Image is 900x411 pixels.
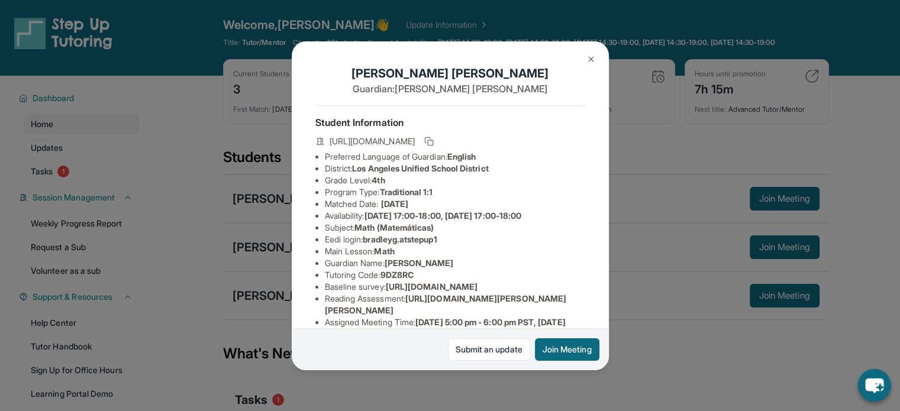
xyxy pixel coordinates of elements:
h4: Student Information [315,115,585,130]
span: bradleyg.atstepup1 [363,234,437,244]
a: Submit an update [448,338,530,361]
span: [URL][DOMAIN_NAME][PERSON_NAME][PERSON_NAME] [325,293,567,315]
li: Reading Assessment : [325,293,585,316]
li: Subject : [325,222,585,234]
li: District: [325,163,585,174]
button: Join Meeting [535,338,599,361]
span: Traditional 1:1 [379,187,433,197]
span: Los Angeles Unified School District [352,163,488,173]
span: Math (Matemáticas) [354,222,434,232]
li: Eedi login : [325,234,585,245]
span: [DATE] 17:00-18:00, [DATE] 17:00-18:00 [364,211,521,221]
li: Assigned Meeting Time : [325,316,585,340]
span: 9DZ8RC [380,270,414,280]
span: English [447,151,476,161]
li: Program Type: [325,186,585,198]
span: [DATE] 5:00 pm - 6:00 pm PST, [DATE] 5:00 pm - 6:00 pm PST [325,317,566,339]
li: Baseline survey : [325,281,585,293]
span: [DATE] [381,199,408,209]
li: Matched Date: [325,198,585,210]
img: Close Icon [586,54,596,64]
li: Main Lesson : [325,245,585,257]
li: Availability: [325,210,585,222]
span: [PERSON_NAME] [385,258,454,268]
li: Grade Level: [325,174,585,186]
span: [URL][DOMAIN_NAME] [386,281,478,292]
span: [URL][DOMAIN_NAME] [330,135,415,147]
button: chat-button [858,369,891,402]
button: Copy link [422,134,436,148]
p: Guardian: [PERSON_NAME] [PERSON_NAME] [315,82,585,96]
li: Tutoring Code : [325,269,585,281]
li: Guardian Name : [325,257,585,269]
span: Math [374,246,394,256]
li: Preferred Language of Guardian: [325,151,585,163]
h1: [PERSON_NAME] [PERSON_NAME] [315,65,585,82]
span: 4th [372,175,385,185]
